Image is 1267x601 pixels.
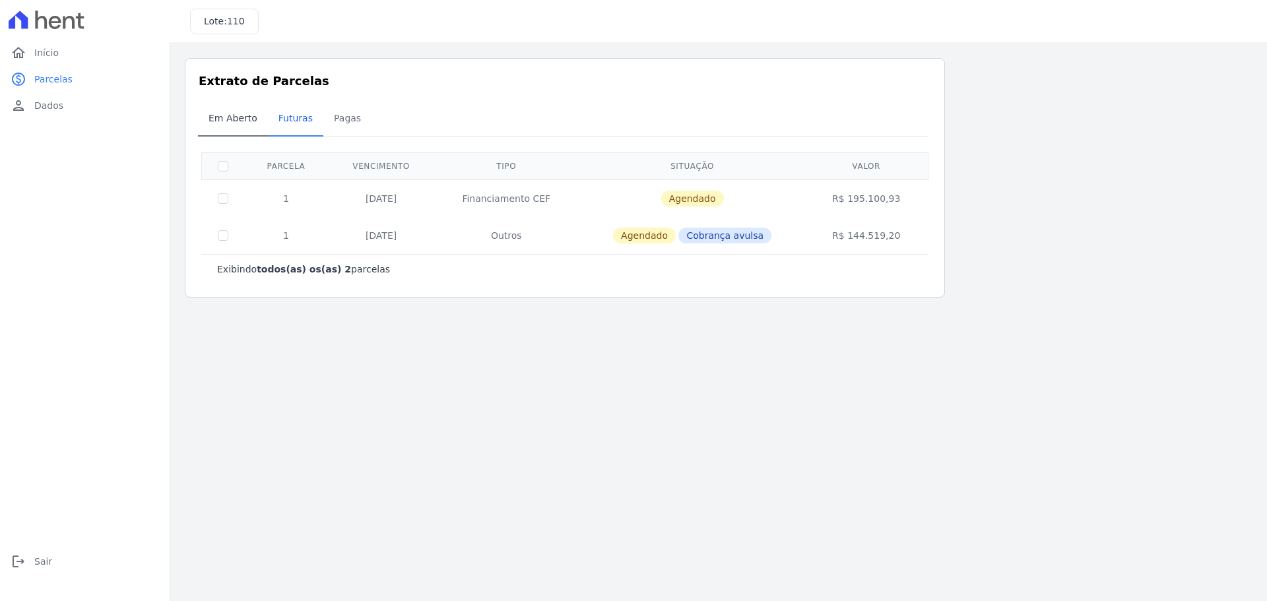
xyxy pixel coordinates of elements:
span: Em Aberto [201,105,265,131]
td: [DATE] [328,179,434,217]
span: Agendado [661,191,724,206]
td: R$ 144.519,20 [806,217,926,254]
a: logoutSair [5,548,164,575]
h3: Lote: [204,15,245,28]
span: 110 [227,16,245,26]
td: 1 [244,179,328,217]
span: Dados [34,99,63,112]
th: Parcela [244,152,328,179]
a: paidParcelas [5,66,164,92]
a: homeInício [5,40,164,66]
span: Pagas [326,105,369,131]
span: Cobrança avulsa [678,228,771,243]
a: personDados [5,92,164,119]
span: Sair [34,555,52,568]
span: Agendado [613,228,676,243]
b: todos(as) os(as) 2 [257,264,351,274]
th: Valor [806,152,926,179]
i: logout [11,554,26,569]
td: [DATE] [328,217,434,254]
th: Vencimento [328,152,434,179]
i: home [11,45,26,61]
a: Pagas [323,102,372,137]
a: Em Aberto [198,102,268,137]
th: Situação [578,152,806,179]
td: R$ 195.100,93 [806,179,926,217]
p: Exibindo parcelas [217,263,390,276]
th: Tipo [434,152,578,179]
h3: Extrato de Parcelas [199,72,931,90]
td: Outros [434,217,578,254]
td: 1 [244,217,328,254]
td: Financiamento CEF [434,179,578,217]
span: Futuras [271,105,321,131]
span: Início [34,46,59,59]
a: Futuras [268,102,323,137]
i: paid [11,71,26,87]
span: Parcelas [34,73,73,86]
i: person [11,98,26,113]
